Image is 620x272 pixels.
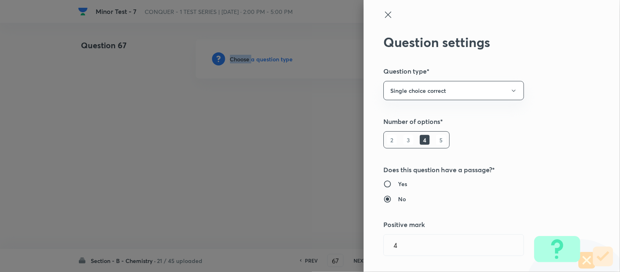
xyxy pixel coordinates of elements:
h6: 4 [420,135,430,145]
h5: Does this question have a passage?* [383,165,573,175]
h6: No [398,195,406,203]
button: Single choice correct [383,81,524,100]
h5: Number of options* [383,117,573,126]
h6: 3 [403,135,413,145]
h6: 5 [436,135,446,145]
h5: Positive mark [383,220,573,229]
h6: 2 [387,135,397,145]
input: Positive marks [384,235,524,256]
h5: Question type* [383,66,573,76]
h6: Yes [398,180,407,188]
h2: Question settings [383,34,573,50]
